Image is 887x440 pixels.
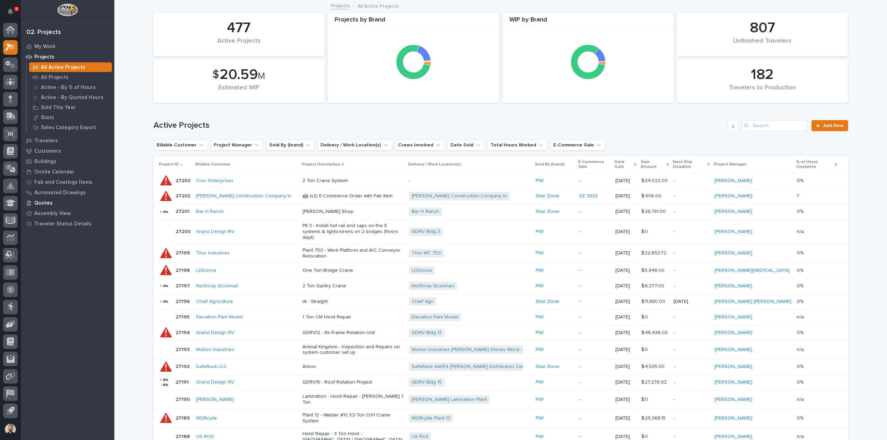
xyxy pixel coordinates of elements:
[159,161,179,168] p: Project ID
[34,54,54,60] p: Projects
[34,200,53,206] p: Quotes
[615,347,636,353] p: [DATE]
[615,364,636,370] p: [DATE]
[641,227,649,235] p: $ 0
[34,169,74,175] p: Onsite Calendar
[196,415,217,421] a: MORryde
[579,283,610,289] p: -
[176,266,191,273] p: 27198
[176,378,190,385] p: 27191
[579,209,610,215] p: -
[615,397,636,403] p: [DATE]
[412,330,442,336] a: GDRV Bldg 12
[196,364,227,370] a: SafeRack LLC
[195,161,231,168] p: Billable Customer
[797,207,805,215] p: 0%
[641,249,668,256] p: $ 22,653.72
[615,250,636,256] p: [DATE]
[797,313,805,320] p: n/a
[212,68,219,81] span: $
[579,268,610,273] p: -
[579,379,610,385] p: -
[688,66,836,83] div: 182
[615,415,636,421] p: [DATE]
[153,390,848,409] tr: 2719027190 [PERSON_NAME] Lamination - Hoist Repair - [PERSON_NAME] 1 Ton[PERSON_NAME] Lamination ...
[714,299,791,305] a: [PERSON_NAME] [PERSON_NAME]
[153,375,848,390] tr: 2719127191 Grand Design RV GDRV15 - Roof Rotation ProjectGDRV Bldg 15 PWI -[DATE]$ 27,276.92$ 27,...
[412,364,531,370] a: SafeRack AAFES [PERSON_NAME] Distribution Center
[196,209,224,215] a: Bar H Ranch
[641,313,649,320] p: $ 0
[302,178,403,184] p: 2 Ton Crane System
[165,37,313,52] div: Active Projects
[447,140,485,151] button: Date Sold
[615,158,633,171] p: Date Sold
[615,268,636,273] p: [DATE]
[488,140,547,151] button: Total Hours Worked
[536,330,544,336] a: PWI
[673,158,706,171] p: Next Ship Deadline
[3,422,18,437] button: users-avatar
[302,344,403,356] p: Animal Kingdom - Inspection and Repairs on system customer set up
[579,330,610,336] p: -
[302,379,403,385] p: GDRV15 - Roof Rotation Project
[536,229,544,235] a: PWI
[714,379,752,385] a: [PERSON_NAME]
[153,188,848,204] tr: 2720227202 [PERSON_NAME] Construction Company In 🤖 (v2) E-Commerce Order with Fab Item[PERSON_NAM...
[641,329,669,336] p: $ 48,436.03
[797,297,805,305] p: 0%
[211,140,263,151] button: Project Manager
[714,283,752,289] a: [PERSON_NAME]
[674,268,709,273] p: -
[797,227,805,235] p: n/a
[674,193,709,199] p: -
[27,82,114,92] a: Active - By % of Hours
[412,283,454,289] a: Northrop Grumman
[536,397,544,403] a: PWI
[41,115,54,121] p: Stats
[579,364,610,370] p: -
[196,193,291,199] a: [PERSON_NAME] Construction Company In
[196,379,234,385] a: Grand Design RV
[641,362,666,370] p: $ 4,535.00
[641,432,649,440] p: $ 0
[674,397,709,403] p: -
[641,345,649,353] p: $ 0
[714,193,752,199] a: [PERSON_NAME]
[615,379,636,385] p: [DATE]
[536,178,544,184] a: PWI
[502,16,674,28] div: WIP by Brand
[302,412,403,424] p: Plant 12 - Welder #10 1/2-Ton O/H Crane System
[176,297,191,305] p: 27196
[797,414,805,421] p: 0%
[741,120,807,131] input: Search
[153,278,848,294] tr: 2719727197 Northrop Grumman 2 Ton Gantry CraneNorthrop Grumman PWI -[DATE]$ 6,377.00$ 6,377.00 -[...
[302,364,403,370] p: Arbon
[302,394,403,405] p: Lamination - Hoist Repair - [PERSON_NAME] 1 Ton
[176,282,191,289] p: 27197
[797,395,805,403] p: n/a
[714,314,752,320] a: [PERSON_NAME]
[615,330,636,336] p: [DATE]
[165,19,313,37] div: 477
[302,223,403,240] p: Plt 3 - Install hot rail end caps on the 5 systems & lights/sirens on 2 bridges (floors dept)
[579,434,610,440] p: -
[196,397,234,403] a: [PERSON_NAME]
[408,161,461,168] p: Delivery / Work Location(s)
[536,283,544,289] a: PWI
[302,268,403,273] p: One Ton Bridge Crane
[302,209,403,215] p: [PERSON_NAME] Shop
[412,299,433,305] a: Chief Agri
[153,294,848,309] tr: 2719627196 Chief Agriculture IA - StraightChief Agri Stair Zone -[DATE]$ 11,880.00$ 11,880.00 [DA...
[153,219,848,244] tr: 2720027200 Grand Design RV Plt 3 - Install hot rail end caps on the 5 systems & lights/sirens on ...
[412,268,432,273] a: LDDocsa
[550,140,605,151] button: E-Commerce Sale
[176,395,191,403] p: 27190
[714,415,752,421] a: [PERSON_NAME]
[34,148,61,154] p: Customers
[714,364,752,370] a: [PERSON_NAME]
[176,345,191,353] p: 27193
[34,190,86,196] p: Automated Drawings
[412,397,487,403] a: [PERSON_NAME] Lamination Plant
[409,178,530,184] p: -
